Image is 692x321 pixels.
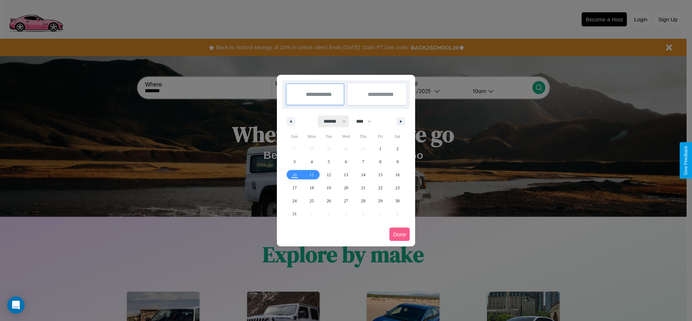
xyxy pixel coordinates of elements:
[389,194,406,207] button: 30
[286,194,303,207] button: 24
[345,155,347,168] span: 6
[303,168,320,181] button: 11
[389,155,406,168] button: 9
[379,155,381,168] span: 8
[303,181,320,194] button: 18
[395,181,400,194] span: 23
[372,155,389,168] button: 8
[303,194,320,207] button: 25
[286,168,303,181] button: 10
[372,181,389,194] button: 22
[355,194,372,207] button: 28
[286,155,303,168] button: 3
[372,142,389,155] button: 1
[327,181,331,194] span: 19
[327,194,331,207] span: 26
[327,168,331,181] span: 12
[396,142,398,155] span: 2
[389,228,410,241] button: Done
[309,168,314,181] span: 11
[309,194,314,207] span: 25
[292,207,297,220] span: 31
[378,181,383,194] span: 22
[372,131,389,142] span: Fri
[311,155,313,168] span: 4
[320,168,337,181] button: 12
[309,181,314,194] span: 18
[378,194,383,207] span: 29
[344,181,348,194] span: 20
[286,207,303,220] button: 31
[395,168,400,181] span: 16
[355,155,372,168] button: 7
[320,194,337,207] button: 26
[303,131,320,142] span: Mon
[355,168,372,181] button: 14
[337,155,354,168] button: 6
[389,168,406,181] button: 16
[337,168,354,181] button: 13
[337,194,354,207] button: 27
[294,155,296,168] span: 3
[355,181,372,194] button: 21
[344,194,348,207] span: 27
[320,155,337,168] button: 5
[337,131,354,142] span: Wed
[395,194,400,207] span: 30
[389,181,406,194] button: 23
[379,142,381,155] span: 1
[396,155,398,168] span: 9
[361,181,365,194] span: 21
[389,142,406,155] button: 2
[372,168,389,181] button: 15
[292,194,297,207] span: 24
[286,131,303,142] span: Sun
[328,155,330,168] span: 5
[362,155,364,168] span: 7
[286,181,303,194] button: 17
[389,131,406,142] span: Sat
[303,155,320,168] button: 4
[361,194,365,207] span: 28
[344,168,348,181] span: 13
[7,296,25,314] div: Open Intercom Messenger
[372,194,389,207] button: 29
[683,146,688,175] div: Give Feedback
[320,181,337,194] button: 19
[292,181,297,194] span: 17
[361,168,365,181] span: 14
[378,168,383,181] span: 15
[320,131,337,142] span: Tue
[355,131,372,142] span: Thu
[337,181,354,194] button: 20
[292,168,297,181] span: 10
